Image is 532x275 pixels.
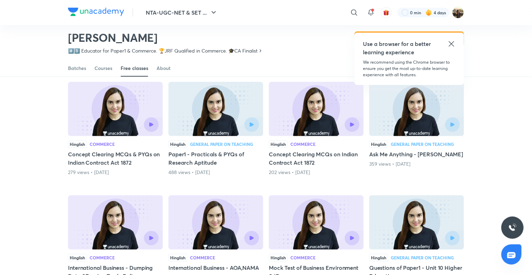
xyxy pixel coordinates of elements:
div: Commerce [190,256,215,260]
a: Company Logo [68,8,124,18]
h2: [PERSON_NAME] [68,31,263,45]
div: Hinglish [369,140,388,148]
div: General Paper on Teaching [391,142,454,146]
div: 488 views • 26 days ago [168,169,263,176]
div: Commerce [90,256,115,260]
img: Soumya singh [452,7,464,18]
div: Hinglish [269,254,288,261]
div: 279 views • 24 days ago [68,169,163,176]
img: streak [425,9,432,16]
div: Hinglish [168,140,187,148]
h5: International Business - AOA,NAMA [168,264,263,272]
a: Free classes [121,60,148,77]
div: About [157,65,170,72]
img: ttu [508,223,517,232]
div: Paper1 - Practicals & PYQs of Research Aptitude [168,82,263,176]
img: Company Logo [68,8,124,16]
div: Hinglish [269,140,288,148]
div: Hinglish [68,254,87,261]
div: Commerce [90,142,115,146]
p: #️⃣1️⃣ Educator for Paper1 & Commerce. 🏆JRF Qualified in Commerce. 🎓CA Finalist [68,47,258,54]
button: avatar [381,7,392,18]
div: 202 views • 1 month ago [269,169,364,176]
a: Courses [94,60,112,77]
div: Free classes [121,65,148,72]
h5: Paper1 - Practicals & PYQs of Research Aptitude [168,150,263,167]
div: Commerce [290,256,316,260]
button: NTA-UGC-NET & SET ... [142,6,222,19]
div: Concept Clearing MCQs on Indian Contract Act 1872 [269,82,364,176]
div: Concept Clearing MCQs & PYQs on Indian Contract Act 1872 [68,82,163,176]
a: Batches [68,60,86,77]
div: General Paper on Teaching [391,256,454,260]
div: Hinglish [168,254,187,261]
div: General Paper on Teaching [190,142,253,146]
h5: Concept Clearing MCQs on Indian Contract Act 1872 [269,150,364,167]
div: 359 views • 1 month ago [369,160,464,167]
div: Hinglish [369,254,388,261]
div: Courses [94,65,112,72]
a: About [157,60,170,77]
div: Ask Me Anything - Niharika Bhagtani [369,82,464,176]
h5: Ask Me Anything - [PERSON_NAME] [369,150,464,158]
div: Batches [68,65,86,72]
div: Commerce [290,142,316,146]
p: We recommend using the Chrome browser to ensure you get the most up-to-date learning experience w... [363,59,456,78]
h5: Concept Clearing MCQs & PYQs on Indian Contract Act 1872 [68,150,163,167]
img: avatar [383,9,389,16]
h5: Use a browser for a better learning experience [363,40,432,56]
div: Hinglish [68,140,87,148]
